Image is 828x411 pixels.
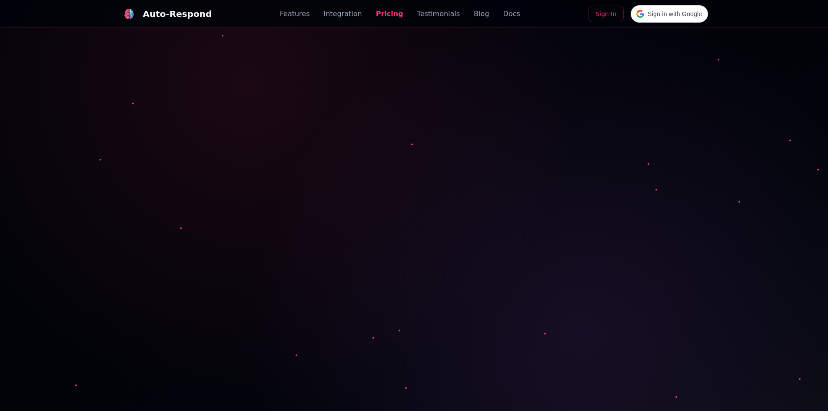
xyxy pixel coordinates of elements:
[120,5,212,23] a: Auto-Respond
[123,9,134,19] img: logo.svg
[376,9,403,19] a: Pricing
[324,9,362,19] a: Integration
[648,10,702,19] span: Sign in with Google
[631,5,708,23] div: Sign in with Google
[280,9,310,19] a: Features
[588,6,624,22] a: Sign In
[143,8,212,20] div: Auto-Respond
[417,9,460,19] a: Testimonials
[503,9,520,19] a: Docs
[474,9,489,19] a: Blog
